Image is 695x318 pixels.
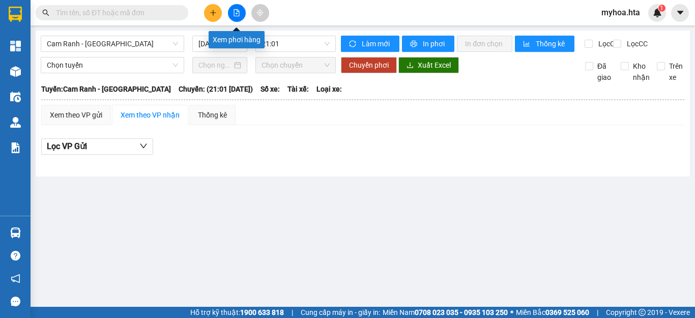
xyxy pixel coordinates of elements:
strong: 0369 525 060 [545,308,589,316]
span: | [292,307,293,318]
img: warehouse-icon [10,92,21,102]
span: Trên xe [665,61,687,83]
b: Tuyến: Cam Ranh - [GEOGRAPHIC_DATA] [41,85,171,93]
div: Xem theo VP nhận [121,109,180,121]
strong: 0708 023 035 - 0935 103 250 [415,308,508,316]
div: Thống kê [198,109,227,121]
span: Loại xe: [316,83,342,95]
span: Miền Bắc [516,307,589,318]
span: Làm mới [362,38,391,49]
span: Thống kê [536,38,566,49]
span: file-add [233,9,240,16]
strong: 1900 633 818 [240,308,284,316]
span: Chọn tuyến [47,57,178,73]
img: warehouse-icon [10,227,21,238]
img: icon-new-feature [653,8,662,17]
span: myhoa.hta [593,6,648,19]
span: plus [210,9,217,16]
div: Xem phơi hàng [209,31,265,48]
button: Chuyển phơi [341,57,397,73]
span: Lọc CR [594,38,621,49]
span: copyright [639,309,646,316]
button: bar-chartThống kê [515,36,574,52]
button: syncLàm mới [341,36,399,52]
span: Kho nhận [629,61,654,83]
img: warehouse-icon [10,117,21,128]
img: warehouse-icon [10,66,21,77]
span: 1 [660,5,663,12]
span: Miền Nam [383,307,508,318]
span: search [42,9,49,16]
input: Tìm tên, số ĐT hoặc mã đơn [56,7,176,18]
button: caret-down [671,4,689,22]
span: Chuyến: (21:01 [DATE]) [179,83,253,95]
span: | [597,307,598,318]
span: printer [410,40,419,48]
button: file-add [228,4,246,22]
span: 21:01 [262,36,330,51]
span: Hỗ trợ kỹ thuật: [190,307,284,318]
span: Lọc CC [623,38,649,49]
span: bar-chart [523,40,532,48]
span: Cung cấp máy in - giấy in: [301,307,380,318]
span: notification [11,274,20,283]
span: aim [256,9,264,16]
button: printerIn phơi [402,36,454,52]
button: Lọc VP Gửi [41,138,153,155]
span: Số xe: [260,83,280,95]
sup: 1 [658,5,665,12]
button: downloadXuất Excel [398,57,459,73]
span: Đã giao [593,61,615,83]
button: In đơn chọn [457,36,512,52]
span: caret-down [676,8,685,17]
button: aim [251,4,269,22]
input: Chọn ngày [198,60,232,71]
img: solution-icon [10,142,21,153]
span: Lọc VP Gửi [47,140,87,153]
span: sync [349,40,358,48]
input: 12/08/2025 [198,38,232,49]
span: message [11,297,20,306]
span: In phơi [423,38,446,49]
span: Tài xế: [287,83,309,95]
span: Cam Ranh - Sài Gòn [47,36,178,51]
div: Xem theo VP gửi [50,109,102,121]
button: plus [204,4,222,22]
span: question-circle [11,251,20,261]
span: Chọn chuyến [262,57,330,73]
img: logo-vxr [9,7,22,22]
img: dashboard-icon [10,41,21,51]
span: ⚪️ [510,310,513,314]
span: down [139,142,148,150]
